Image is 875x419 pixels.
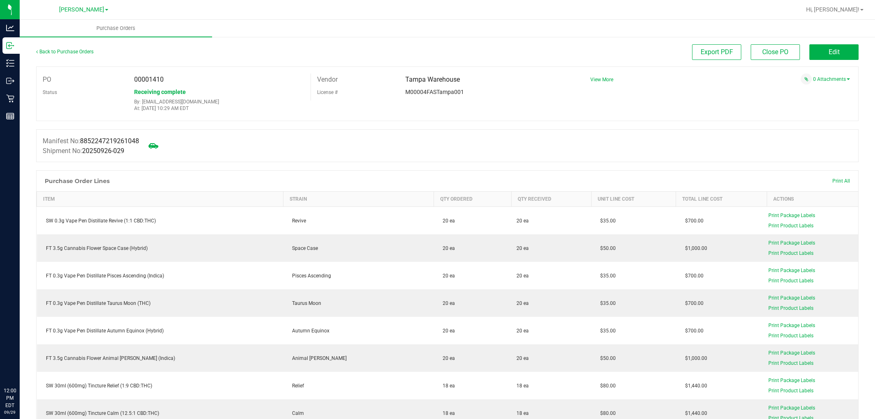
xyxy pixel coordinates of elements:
[43,86,57,98] label: Status
[439,273,455,279] span: 20 ea
[596,383,616,389] span: $80.00
[439,383,455,389] span: 18 ea
[80,137,139,145] span: 8852247219261048
[813,76,850,82] a: 0 Attachments
[516,245,529,252] span: 20 ea
[692,44,741,60] button: Export PDF
[42,272,279,279] div: FT 0.3g Vape Pen Distillate Pisces Ascending (Indica)
[768,278,813,284] span: Print Product Labels
[42,355,279,362] div: FT 3.5g Cannabis Flower Animal [PERSON_NAME] (Indica)
[596,245,616,251] span: $50.00
[681,300,704,306] span: $700.00
[768,323,815,328] span: Print Package Labels
[283,192,434,207] th: Strain
[434,192,511,207] th: Qty Ordered
[439,328,455,334] span: 20 ea
[516,382,529,389] span: 18 ea
[288,355,347,361] span: Animal [PERSON_NAME]
[134,89,186,95] span: Receiving complete
[516,327,529,334] span: 20 ea
[681,273,704,279] span: $700.00
[832,178,850,184] span: Print All
[8,353,33,378] iframe: Resource center
[596,328,616,334] span: $35.00
[768,350,815,356] span: Print Package Labels
[512,192,592,207] th: Qty Received
[6,24,14,32] inline-svg: Analytics
[596,218,616,224] span: $35.00
[768,295,815,301] span: Print Package Labels
[829,48,840,56] span: Edit
[405,76,460,83] span: Tampa Warehouse
[317,73,338,86] label: Vendor
[516,217,529,224] span: 20 ea
[6,77,14,85] inline-svg: Outbound
[768,378,815,383] span: Print Package Labels
[768,213,815,218] span: Print Package Labels
[439,218,455,224] span: 20 ea
[681,410,707,416] span: $1,440.00
[768,240,815,246] span: Print Package Labels
[681,355,707,361] span: $1,000.00
[37,192,283,207] th: Item
[516,272,529,279] span: 20 ea
[42,245,279,252] div: FT 3.5g Cannabis Flower Space Case (Hybrid)
[439,355,455,361] span: 20 ea
[288,245,318,251] span: Space Case
[4,387,16,409] p: 12:00 PM EDT
[516,410,529,417] span: 18 ea
[768,305,813,311] span: Print Product Labels
[6,94,14,103] inline-svg: Retail
[82,147,124,155] span: 20250926-029
[768,360,813,366] span: Print Product Labels
[590,77,613,82] span: View More
[516,300,529,307] span: 20 ea
[59,6,104,13] span: [PERSON_NAME]
[768,223,813,229] span: Print Product Labels
[801,73,812,85] span: Attach a document
[42,327,279,334] div: FT 0.3g Vape Pen Distillate Autumn Equinox (Hybrid)
[596,355,616,361] span: $50.00
[768,268,815,273] span: Print Package Labels
[596,300,616,306] span: $35.00
[751,44,800,60] button: Close PO
[45,178,110,184] h1: Purchase Order Lines
[43,73,51,86] label: PO
[20,20,212,37] a: Purchase Orders
[288,273,331,279] span: Pisces Ascending
[6,112,14,120] inline-svg: Reports
[767,192,858,207] th: Actions
[596,273,616,279] span: $35.00
[288,328,329,334] span: Autumn Equinox
[701,48,733,56] span: Export PDF
[806,6,859,13] span: Hi, [PERSON_NAME]!
[43,136,139,146] label: Manifest No:
[6,41,14,50] inline-svg: Inbound
[768,405,815,411] span: Print Package Labels
[762,48,788,56] span: Close PO
[809,44,859,60] button: Edit
[681,383,707,389] span: $1,440.00
[439,245,455,251] span: 20 ea
[24,352,34,362] iframe: Resource center unread badge
[676,192,767,207] th: Total Line Cost
[768,333,813,339] span: Print Product Labels
[439,410,455,416] span: 18 ea
[768,250,813,256] span: Print Product Labels
[4,409,16,415] p: 09/29
[134,76,164,83] span: 00001410
[288,410,304,416] span: Calm
[42,382,279,389] div: SW 30ml (600mg) Tincture Relief (1:9 CBD:THC)
[596,410,616,416] span: $80.00
[405,89,464,95] span: M00004FASTampa001
[288,218,306,224] span: Revive
[134,99,304,105] p: By: [EMAIL_ADDRESS][DOMAIN_NAME]
[681,328,704,334] span: $700.00
[768,388,813,394] span: Print Product Labels
[681,218,704,224] span: $700.00
[134,105,304,111] p: At: [DATE] 10:29 AM EDT
[288,300,321,306] span: Taurus Moon
[288,383,304,389] span: Relief
[43,146,124,156] label: Shipment No:
[85,25,146,32] span: Purchase Orders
